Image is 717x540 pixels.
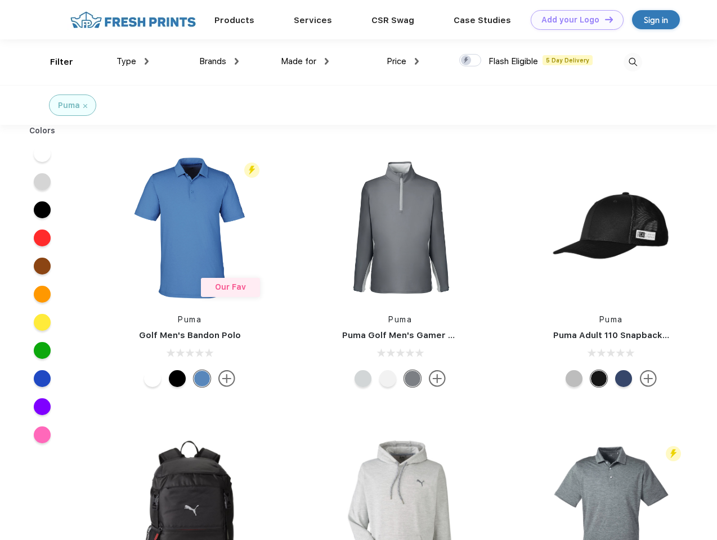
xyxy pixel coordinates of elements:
[379,370,396,387] div: Bright White
[404,370,421,387] div: Quiet Shade
[199,56,226,66] span: Brands
[116,56,136,66] span: Type
[169,370,186,387] div: Puma Black
[145,58,149,65] img: dropdown.png
[541,15,599,25] div: Add your Logo
[325,58,329,65] img: dropdown.png
[218,370,235,387] img: more.svg
[235,58,239,65] img: dropdown.png
[144,370,161,387] div: Bright White
[58,100,80,111] div: Puma
[429,370,446,387] img: more.svg
[388,315,412,324] a: Puma
[644,13,668,26] div: Sign in
[342,330,520,340] a: Puma Golf Men's Gamer Golf Quarter-Zip
[244,163,259,178] img: flash_active_toggle.svg
[624,53,642,71] img: desktop_search.svg
[566,370,582,387] div: Quarry with Brt Whit
[640,370,657,387] img: more.svg
[214,15,254,25] a: Products
[489,56,538,66] span: Flash Eligible
[67,10,199,30] img: fo%20logo%202.webp
[543,55,593,65] span: 5 Day Delivery
[83,104,87,108] img: filter_cancel.svg
[281,56,316,66] span: Made for
[415,58,419,65] img: dropdown.png
[632,10,680,29] a: Sign in
[21,125,64,137] div: Colors
[387,56,406,66] span: Price
[371,15,414,25] a: CSR Swag
[194,370,210,387] div: Lake Blue
[605,16,613,22] img: DT
[294,15,332,25] a: Services
[590,370,607,387] div: Pma Blk with Pma Blk
[215,282,246,291] span: Our Fav
[666,446,681,461] img: flash_active_toggle.svg
[615,370,632,387] div: Peacoat with Qut Shd
[599,315,623,324] a: Puma
[355,370,371,387] div: High Rise
[139,330,241,340] a: Golf Men's Bandon Polo
[115,153,265,303] img: func=resize&h=266
[325,153,475,303] img: func=resize&h=266
[178,315,201,324] a: Puma
[50,56,73,69] div: Filter
[536,153,686,303] img: func=resize&h=266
